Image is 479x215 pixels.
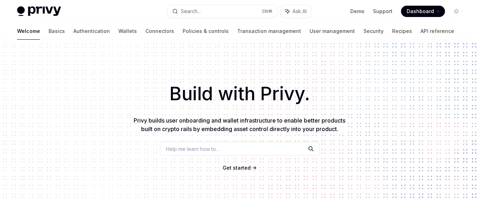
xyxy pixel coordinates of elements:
[350,8,364,15] a: Demo
[293,8,307,15] span: Ask AI
[280,5,312,18] button: Ask AI
[11,80,468,108] h1: Build with Privy.
[401,6,445,17] a: Dashboard
[363,23,384,40] a: Security
[223,164,251,171] a: Get started
[167,5,277,18] button: Search...CtrlK
[237,23,301,40] a: Transaction management
[118,23,137,40] a: Wallets
[49,23,65,40] a: Basics
[17,6,61,16] img: light logo
[373,8,392,15] a: Support
[134,117,345,132] span: Privy builds user onboarding and wallet infrastructure to enable better products built on crypto ...
[407,8,434,15] span: Dashboard
[73,23,110,40] a: Authentication
[310,23,355,40] a: User management
[183,23,229,40] a: Policies & controls
[451,6,462,17] button: Toggle dark mode
[223,165,251,171] span: Get started
[181,7,201,16] div: Search...
[166,145,220,153] span: Help me learn how to…
[420,23,454,40] a: API reference
[17,23,40,40] a: Welcome
[262,9,273,14] span: Ctrl K
[392,23,412,40] a: Recipes
[145,23,174,40] a: Connectors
